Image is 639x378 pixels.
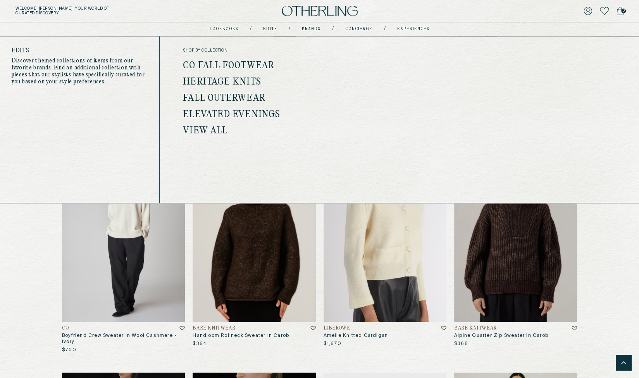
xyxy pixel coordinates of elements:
[183,77,261,87] a: Heritage Knits
[345,27,372,31] a: concierge
[289,26,290,32] div: /
[454,156,577,322] img: Alpine Quarter Zip Sweater in Carob
[193,333,315,339] h3: Handloom Rollneck Sweater In Carob
[332,26,334,32] div: /
[12,57,148,85] p: Discover themed collections of items from our favorite brands. Find an additional collection with...
[183,93,265,104] a: Fall Outerwear
[62,347,76,353] p: $750
[454,326,497,331] h4: Bare Knitwear
[183,48,331,53] span: shop by collection
[324,341,341,347] p: $1,670
[62,156,185,322] img: Boyfriend Crew Sweater in Wool Cashmere - Ivory
[193,341,207,347] p: $364
[193,156,315,347] a: Handloom Rollneck Sweater in CarobBare KnitwearHandloom Rollneck Sweater In Carob$364
[193,156,315,322] img: Handloom Rollneck Sweater in Carob
[62,333,185,345] h3: Boyfriend Crew Sweater In Wool Cashmere - Ivory
[454,341,468,347] p: $368
[324,333,446,339] h3: Amelie Knitted Cardigan
[263,27,277,31] a: Edits
[324,156,446,347] a: AMELIE KNITTED CARDIGANLIBEROWEAmelie Knitted Cardigan$1,670
[324,326,350,331] h4: LIBEROWE
[397,27,429,31] a: experiences
[183,126,227,136] a: View all
[250,26,251,32] div: /
[12,48,148,54] h4: Edits
[183,110,280,120] a: Elevated Evenings
[282,6,358,16] img: logo
[617,5,623,16] a: 0
[210,27,238,31] a: lookbooks
[183,61,274,71] a: Co Fall Footwear
[193,326,235,331] h4: Bare Knitwear
[62,156,185,353] a: Boyfriend Crew Sweater in Wool Cashmere - IvoryCOBoyfriend Crew Sweater In Wool Cashmere - Ivory$750
[62,326,69,331] h4: CO
[384,26,386,32] div: /
[454,333,577,339] h3: Alpine Quarter Zip Sweater In Carob
[302,27,320,31] a: Brands
[454,156,577,347] a: Alpine Quarter Zip Sweater in CarobBare KnitwearAlpine Quarter Zip Sweater In Carob$368
[621,9,626,13] span: 0
[16,6,198,16] h5: Welcome, [PERSON_NAME] . Your world of curated discovery.
[324,156,446,322] img: AMELIE KNITTED CARDIGAN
